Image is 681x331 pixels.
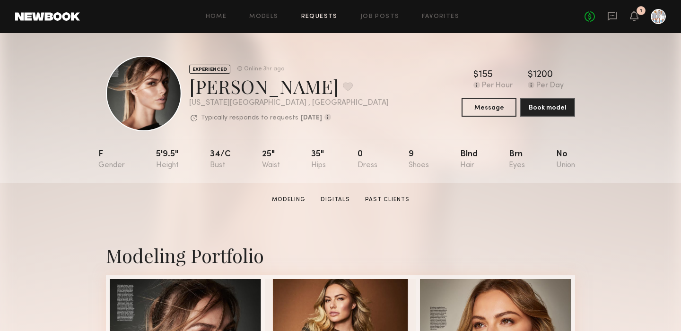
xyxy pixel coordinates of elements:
div: [US_STATE][GEOGRAPHIC_DATA] , [GEOGRAPHIC_DATA] [189,99,389,107]
b: [DATE] [301,115,322,121]
div: 5'9.5" [156,150,179,170]
div: Modeling Portfolio [106,243,575,268]
a: Home [206,14,227,20]
div: No [556,150,575,170]
button: Book model [520,98,575,117]
div: 25" [262,150,280,170]
div: 9 [409,150,429,170]
a: Modeling [268,195,309,204]
a: Past Clients [361,195,413,204]
div: Per Hour [482,82,513,90]
a: Job Posts [360,14,400,20]
div: $ [528,70,533,80]
div: $ [473,70,479,80]
a: Favorites [422,14,459,20]
div: 1 [640,8,642,14]
div: F [98,150,125,170]
p: Typically responds to requests [201,115,298,121]
button: Message [462,98,516,117]
div: 1200 [533,70,553,80]
a: Models [249,14,278,20]
div: 35" [311,150,326,170]
div: [PERSON_NAME] [189,74,389,99]
div: Brn [509,150,525,170]
div: 0 [358,150,377,170]
div: Per Day [536,82,564,90]
div: EXPERIENCED [189,65,230,74]
a: Requests [301,14,338,20]
div: 155 [479,70,493,80]
div: 34/c [210,150,231,170]
div: Online 3hr ago [244,66,284,72]
div: Blnd [460,150,478,170]
a: Digitals [317,195,354,204]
